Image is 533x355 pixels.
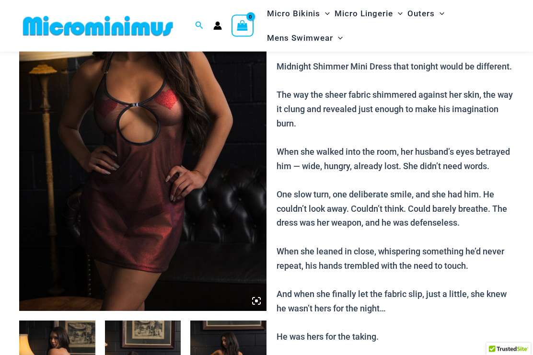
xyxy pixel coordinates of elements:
[333,26,343,50] span: Menu Toggle
[19,15,177,37] img: MM SHOP LOGO FLAT
[335,1,393,26] span: Micro Lingerie
[407,1,435,26] span: Outers
[195,20,204,32] a: Search icon link
[332,1,405,26] a: Micro LingerieMenu ToggleMenu Toggle
[320,1,330,26] span: Menu Toggle
[405,1,447,26] a: OutersMenu ToggleMenu Toggle
[265,26,345,50] a: Mens SwimwearMenu ToggleMenu Toggle
[213,22,222,30] a: Account icon link
[232,15,254,37] a: View Shopping Cart, empty
[265,1,332,26] a: Micro BikinisMenu ToggleMenu Toggle
[267,26,333,50] span: Mens Swimwear
[267,1,320,26] span: Micro Bikinis
[393,1,403,26] span: Menu Toggle
[435,1,444,26] span: Menu Toggle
